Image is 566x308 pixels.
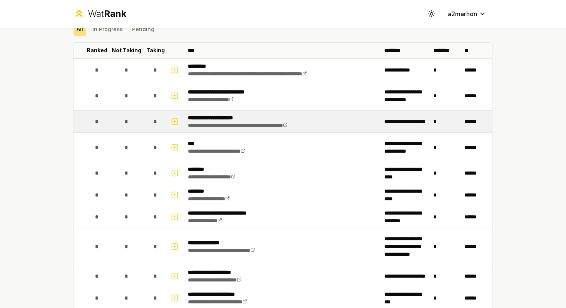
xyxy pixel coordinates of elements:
button: All [74,22,86,36]
div: Wat [88,8,126,20]
button: In Progress [89,22,126,36]
button: Pending [129,22,157,36]
p: Ranked [87,47,107,54]
p: Taking [146,47,165,54]
p: Not Taking [112,47,141,54]
span: a2marhon [448,9,477,18]
span: Rank [104,8,126,19]
a: WatRank [74,8,126,20]
button: a2marhon [442,7,492,21]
